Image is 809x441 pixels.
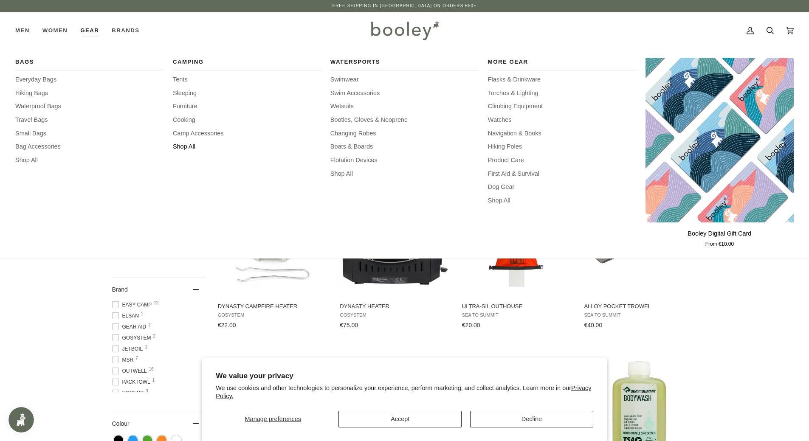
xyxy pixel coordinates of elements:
span: More Gear [488,58,636,66]
div: Gear Bags Everyday Bags Hiking Bags Waterproof Bags Travel Bags Small Bags Bag Accessories Shop A... [74,12,105,49]
a: Camping [173,58,321,71]
span: MSR [112,356,136,364]
iframe: Button to open loyalty program pop-up [8,407,34,433]
a: Boats & Boards [330,142,479,152]
span: Men [15,26,30,35]
span: €22.00 [218,322,236,329]
p: Free Shipping in [GEOGRAPHIC_DATA] on Orders €50+ [333,3,476,9]
a: Torches & Lighting [488,89,636,98]
a: Shop All [488,196,636,205]
a: Small Bags [15,129,163,138]
span: €75.00 [340,322,358,329]
span: Bags [15,58,163,66]
a: Changing Robes [330,129,479,138]
span: Dynasty Campfire Heater [218,303,328,310]
span: 1 [152,378,155,382]
span: Brands [112,26,139,35]
span: Manage preferences [245,416,301,422]
span: 2 [153,334,156,338]
span: Gear [80,26,99,35]
a: Swim Accessories [330,89,479,98]
a: Product Care [488,156,636,165]
a: Booties, Gloves & Neoprene [330,115,479,125]
span: Alloy Pocket Trowel [584,303,694,310]
button: Accept [338,411,462,427]
span: Ultra-Sil Outhouse [462,303,572,310]
span: 2 [148,323,151,327]
a: Bag Accessories [15,142,163,152]
a: Watches [488,115,636,125]
product-grid-item: Booley Digital Gift Card [646,58,794,248]
span: Camping [173,58,321,66]
a: Flasks & Drinkware [488,75,636,84]
a: Women [36,12,74,49]
a: Shop All [15,156,163,165]
span: 7 [135,356,138,360]
a: Dog Gear [488,183,636,192]
a: Navigation & Books [488,129,636,138]
span: Easy Camp [112,301,155,309]
button: Manage preferences [216,411,330,427]
a: Shop All [330,169,479,179]
span: 16 [149,367,154,371]
a: Tents [173,75,321,84]
span: From €10.00 [705,241,734,248]
span: First Aid & Survival [488,169,636,179]
a: Waterproof Bags [15,102,163,111]
img: Booley [367,18,442,43]
a: Men [15,12,36,49]
span: Dynasty Heater [340,303,450,310]
a: Everyday Bags [15,75,163,84]
span: Colour [112,420,136,427]
a: Camp Accessories [173,129,321,138]
a: Bags [15,58,163,71]
span: 1 [145,345,147,349]
a: Booley Digital Gift Card [646,58,794,222]
span: GoSystem [340,312,450,318]
span: Elsan [112,312,141,320]
span: Climbing Equipment [488,102,636,111]
span: Robens [112,389,147,397]
span: GoSystem [112,334,154,342]
a: Hiking Poles [488,142,636,152]
div: Brands [105,12,146,49]
a: More Gear [488,58,636,71]
a: Flotation Devices [330,156,479,165]
a: Swimwear [330,75,479,84]
a: Furniture [173,102,321,111]
span: 3 [146,389,148,393]
a: Sleeping [173,89,321,98]
span: Brand [112,286,128,293]
a: Wetsuits [330,102,479,111]
a: Hiking Bags [15,89,163,98]
a: Travel Bags [15,115,163,125]
p: We use cookies and other technologies to personalize your experience, perform marketing, and coll... [216,384,593,400]
span: €20.00 [462,322,480,329]
a: Cooking [173,115,321,125]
